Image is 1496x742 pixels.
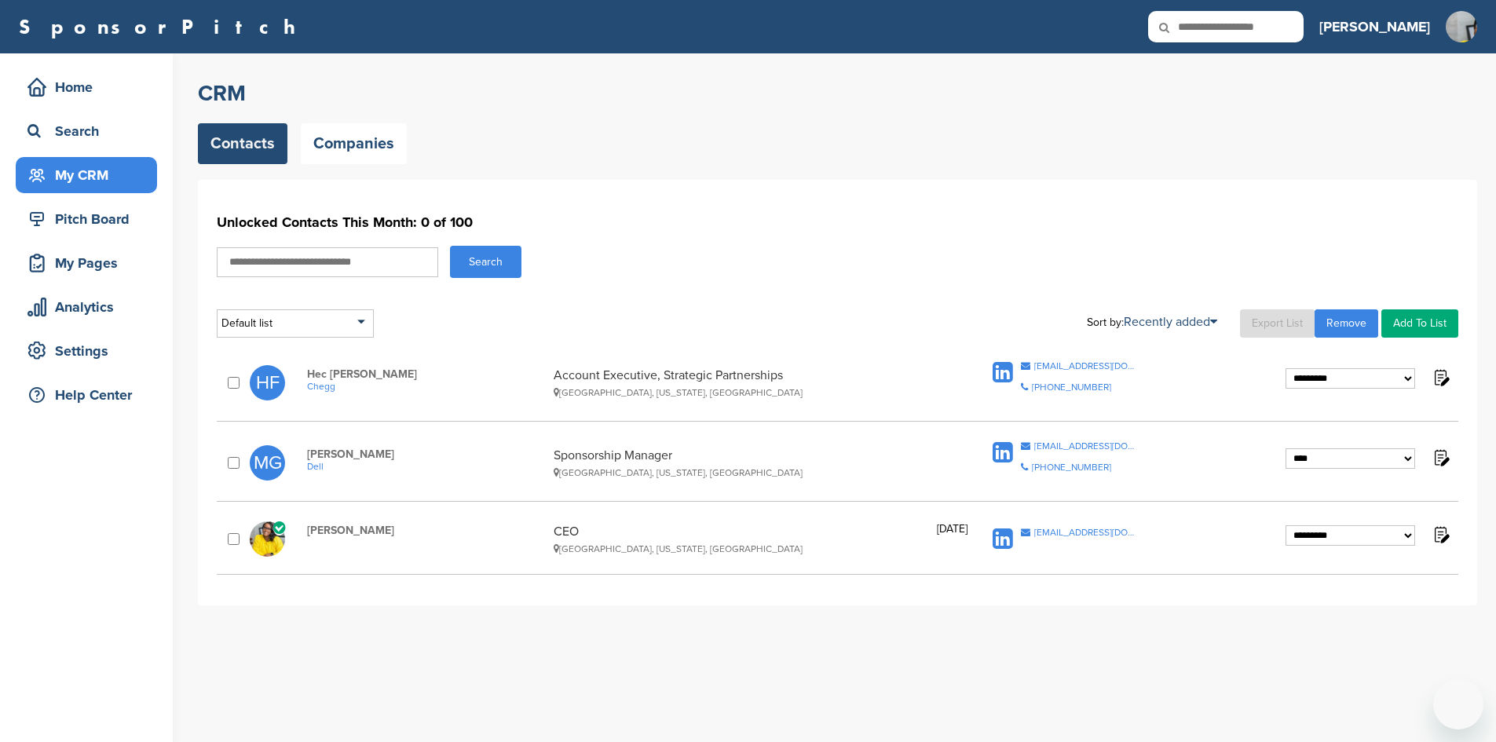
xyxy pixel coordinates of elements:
a: Remove [1315,309,1378,338]
h1: Unlocked Contacts This Month: 0 of 100 [217,208,1458,236]
a: Help Center [16,377,157,413]
div: [GEOGRAPHIC_DATA], [US_STATE], [GEOGRAPHIC_DATA] [554,387,929,398]
a: Contacts [198,123,287,164]
div: [GEOGRAPHIC_DATA], [US_STATE], [GEOGRAPHIC_DATA] [554,543,929,554]
div: Sponsorship Manager [554,448,929,478]
iframe: Button to launch messaging window [1433,679,1483,729]
div: My Pages [24,249,157,277]
span: Hec [PERSON_NAME] [307,367,546,381]
a: Dell [307,461,546,472]
div: My CRM [24,161,157,189]
a: SponsorPitch [19,16,305,37]
a: Recently added [1124,314,1217,330]
span: HF [250,365,285,400]
a: Export List [1240,309,1315,338]
div: [EMAIL_ADDRESS][DOMAIN_NAME] [1034,441,1139,451]
a: Add To List [1381,309,1458,338]
button: Search [450,246,521,278]
img: Notes [1431,448,1450,467]
div: Search [24,117,157,145]
a: Settings [16,333,157,369]
a: [PERSON_NAME] [1319,9,1430,44]
a: Companies [301,123,407,164]
h2: CRM [198,79,1477,108]
div: CEO [554,524,929,554]
a: Untitled design (1) [250,521,291,557]
span: [PERSON_NAME] [307,524,546,537]
a: Chegg [307,381,546,392]
a: Analytics [16,289,157,325]
div: Default list [217,309,374,338]
span: MG [250,445,285,481]
div: Settings [24,337,157,365]
h3: [PERSON_NAME] [1319,16,1430,38]
a: Pitch Board [16,201,157,237]
a: Search [16,113,157,149]
div: [PHONE_NUMBER] [1032,462,1111,472]
a: My CRM [16,157,157,193]
img: Notes [1431,367,1450,387]
div: Home [24,73,157,101]
div: Pitch Board [24,205,157,233]
a: My Pages [16,245,157,281]
span: [EMAIL_ADDRESS][DOMAIN_NAME] [1034,528,1139,537]
div: [PHONE_NUMBER] [1032,382,1111,392]
img: Notes [1431,525,1450,544]
span: [PERSON_NAME] [307,448,546,461]
a: Home [16,69,157,105]
div: [EMAIL_ADDRESS][DOMAIN_NAME] [1034,361,1139,371]
div: [DATE] [937,524,967,554]
div: Help Center [24,381,157,409]
div: [GEOGRAPHIC_DATA], [US_STATE], [GEOGRAPHIC_DATA] [554,467,929,478]
img: Untitled design (1) [250,521,285,557]
div: Account Executive, Strategic Partnerships [554,367,929,398]
div: Sort by: [1087,316,1217,328]
div: Analytics [24,293,157,321]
